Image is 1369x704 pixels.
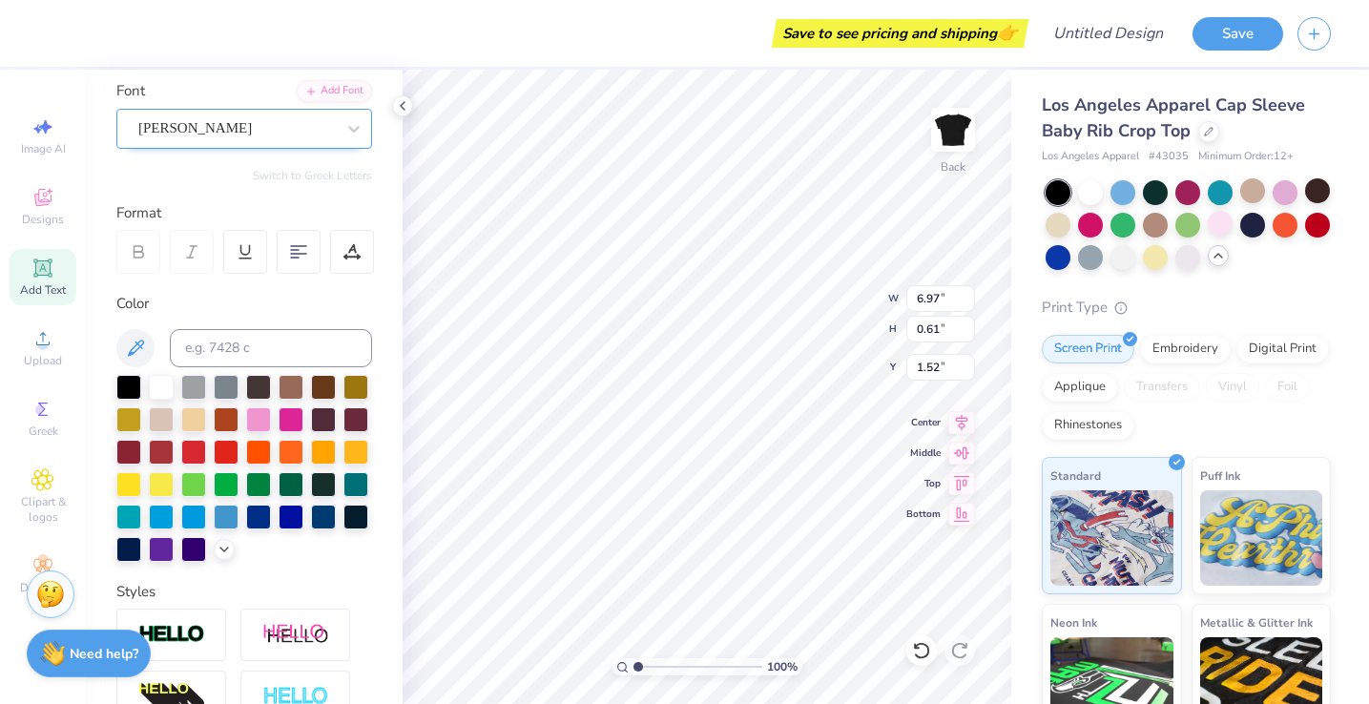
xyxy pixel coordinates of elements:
span: Image AI [21,141,66,156]
div: Format [116,202,374,224]
span: 100 % [767,658,798,675]
img: Standard [1050,490,1173,586]
div: Foil [1265,373,1310,402]
div: Save to see pricing and shipping [777,19,1024,48]
img: Stroke [138,624,205,646]
span: Neon Ink [1050,612,1097,632]
div: Back [941,158,965,176]
span: Decorate [20,580,66,595]
span: Upload [24,353,62,368]
span: Metallic & Glitter Ink [1200,612,1313,632]
div: Vinyl [1206,373,1259,402]
span: Standard [1050,466,1101,486]
span: Puff Ink [1200,466,1240,486]
span: 👉 [997,21,1018,44]
div: Applique [1042,373,1118,402]
span: Los Angeles Apparel [1042,149,1139,165]
div: Screen Print [1042,335,1134,363]
span: Minimum Order: 12 + [1198,149,1294,165]
img: Puff Ink [1200,490,1323,586]
button: Save [1193,17,1283,51]
strong: Need help? [70,645,138,663]
div: Embroidery [1140,335,1231,363]
span: Top [906,477,941,490]
span: Greek [29,424,58,439]
span: Los Angeles Apparel Cap Sleeve Baby Rib Crop Top [1042,93,1305,142]
div: Add Font [297,80,372,102]
label: Font [116,80,145,102]
input: Untitled Design [1038,14,1178,52]
div: Digital Print [1236,335,1329,363]
span: Center [906,416,941,429]
div: Rhinestones [1042,411,1134,440]
span: Middle [906,446,941,460]
img: Shadow [262,623,329,647]
div: Transfers [1124,373,1200,402]
button: Switch to Greek Letters [253,168,372,183]
input: e.g. 7428 c [170,329,372,367]
span: Bottom [906,507,941,521]
img: Back [934,111,972,149]
div: Styles [116,581,372,603]
span: Designs [22,212,64,227]
div: Print Type [1042,297,1331,319]
div: Color [116,293,372,315]
span: Clipart & logos [10,494,76,525]
span: # 43035 [1149,149,1189,165]
span: Add Text [20,282,66,298]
